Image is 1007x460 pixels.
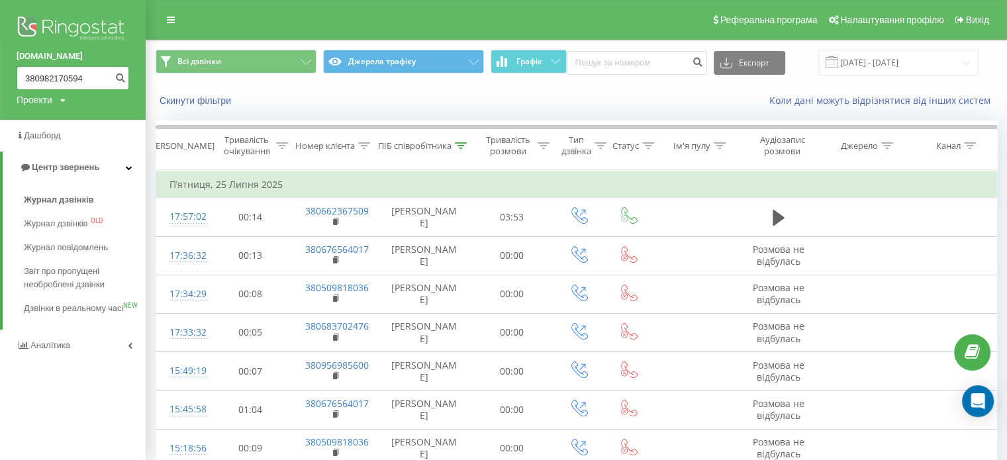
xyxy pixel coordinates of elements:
input: Пошук за номером [17,66,129,90]
div: Ім'я пулу [673,140,710,152]
td: [PERSON_NAME] [378,198,471,236]
td: 00:00 [471,352,553,391]
span: Графік [516,57,542,66]
span: Реферальна програма [720,15,818,25]
a: Коли дані можуть відрізнятися вiд інших систем [769,94,997,107]
input: Пошук за номером [567,51,707,75]
button: Джерела трафіку [323,50,484,73]
div: Аудіозапис розмови [750,134,814,157]
td: 00:07 [209,352,292,391]
td: 01:04 [209,391,292,429]
td: 00:13 [209,236,292,275]
td: [PERSON_NAME] [378,236,471,275]
div: Джерело [841,140,878,152]
span: Розмова не відбулась [753,397,804,422]
div: Open Intercom Messenger [962,385,994,417]
a: Журнал дзвінківOLD [24,212,146,236]
span: Звіт про пропущені необроблені дзвінки [24,265,139,291]
td: 00:00 [471,236,553,275]
div: Статус [612,140,639,152]
span: Журнал повідомлень [24,241,108,254]
td: 00:08 [209,275,292,313]
div: 15:45:58 [169,396,196,422]
div: 17:33:32 [169,320,196,345]
button: Скинути фільтри [156,95,238,107]
span: Розмова не відбулась [753,320,804,344]
span: Аналiтика [30,340,70,350]
div: Тип дзвінка [561,134,591,157]
button: Експорт [714,51,785,75]
div: Тривалість розмови [482,134,534,157]
div: 17:36:32 [169,243,196,269]
button: Всі дзвінки [156,50,316,73]
a: Журнал дзвінків [24,188,146,212]
a: 380683702476 [305,320,369,332]
a: Звіт про пропущені необроблені дзвінки [24,259,146,297]
span: Всі дзвінки [177,56,221,67]
a: Центр звернень [3,152,146,183]
span: Дашборд [24,130,61,140]
a: 380509818036 [305,436,369,448]
td: 00:14 [209,198,292,236]
td: 00:00 [471,275,553,313]
div: Проекти [17,93,52,107]
td: [PERSON_NAME] [378,313,471,351]
div: 17:57:02 [169,204,196,230]
a: 380509818036 [305,281,369,294]
td: [PERSON_NAME] [378,391,471,429]
a: 380676564017 [305,243,369,255]
span: Вихід [966,15,989,25]
td: [PERSON_NAME] [378,275,471,313]
a: [DOMAIN_NAME] [17,50,129,63]
button: Графік [491,50,567,73]
td: [PERSON_NAME] [378,352,471,391]
td: 00:00 [471,313,553,351]
td: 00:05 [209,313,292,351]
a: Дзвінки в реальному часіNEW [24,297,146,320]
span: Центр звернень [32,162,99,172]
div: Тривалість очікування [220,134,273,157]
div: [PERSON_NAME] [148,140,215,152]
div: ПІБ співробітника [378,140,452,152]
a: 380956985600 [305,359,369,371]
span: Журнал дзвінків [24,217,87,230]
div: Канал [936,140,961,152]
span: Розмова не відбулась [753,436,804,460]
span: Журнал дзвінків [24,193,94,207]
div: 17:34:29 [169,281,196,307]
span: Розмова не відбулась [753,359,804,383]
span: Розмова не відбулась [753,281,804,306]
a: 380676564017 [305,397,369,410]
td: 03:53 [471,198,553,236]
span: Розмова не відбулась [753,243,804,267]
a: 380662367509 [305,205,369,217]
div: Номер клієнта [295,140,355,152]
span: Налаштування профілю [840,15,943,25]
span: Дзвінки в реальному часі [24,302,123,315]
td: 00:00 [471,391,553,429]
a: Журнал повідомлень [24,236,146,259]
img: Ringostat logo [17,13,129,46]
div: 15:49:19 [169,358,196,384]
